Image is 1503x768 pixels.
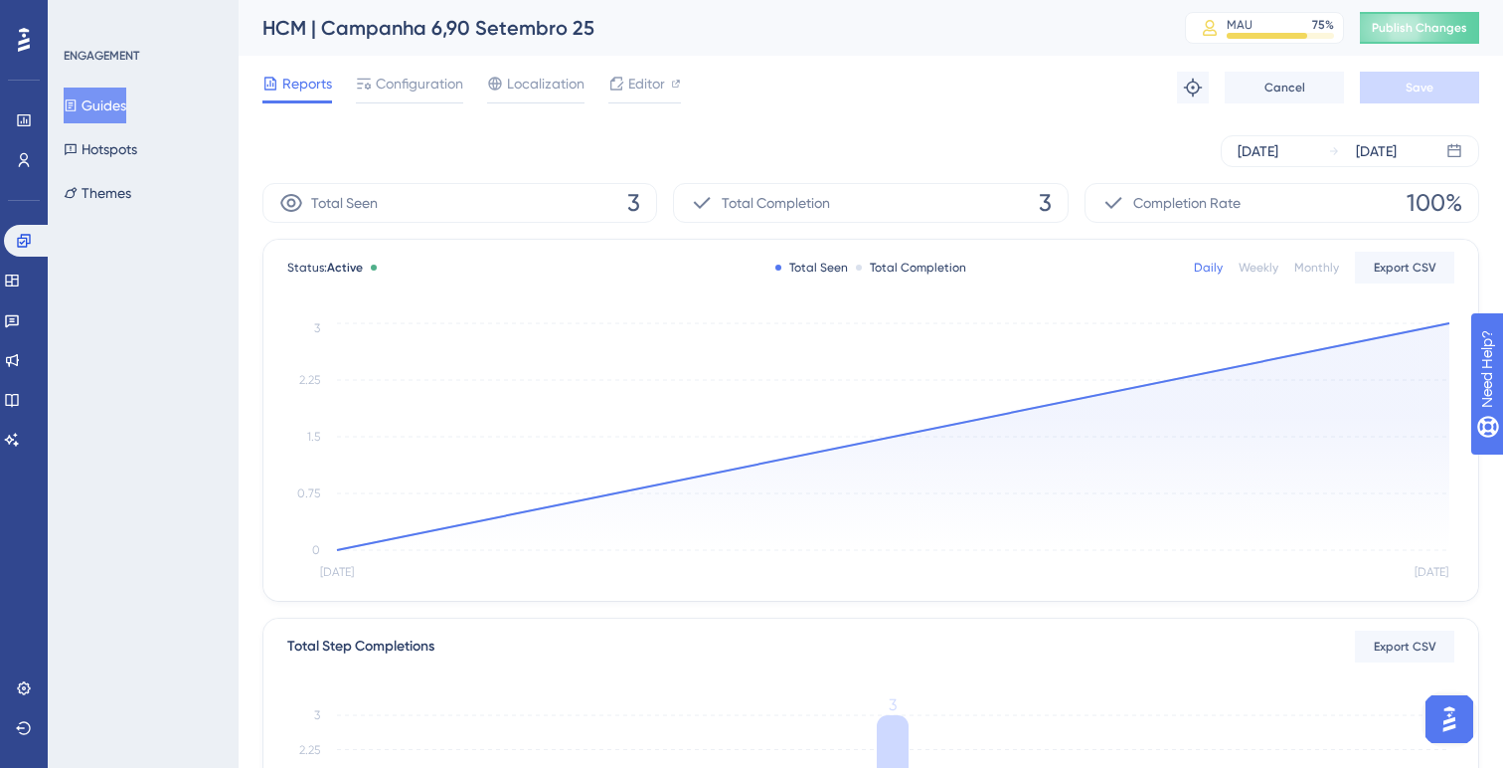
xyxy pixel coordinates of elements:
tspan: 0.75 [297,486,320,500]
button: Cancel [1225,72,1344,103]
button: Save [1360,72,1479,103]
tspan: 2.25 [299,743,320,757]
iframe: UserGuiding AI Assistant Launcher [1419,689,1479,749]
span: 100% [1407,187,1462,219]
div: Total Seen [775,260,848,276]
span: Reports [282,72,332,96]
span: Localization [507,72,584,96]
div: Daily [1194,260,1223,276]
span: Completion Rate [1133,191,1241,215]
span: Need Help? [47,5,124,29]
span: Editor [628,72,665,96]
button: Themes [64,175,131,211]
span: Total Completion [722,191,830,215]
div: 75 % [1312,17,1334,33]
div: [DATE] [1356,139,1397,163]
span: Active [327,261,363,275]
span: Configuration [376,72,463,96]
tspan: 1.5 [307,430,320,444]
span: Export CSV [1374,639,1436,655]
div: HCM | Campanha 6,90 Setembro 25 [262,14,1135,42]
tspan: [DATE] [1415,565,1448,579]
span: Save [1406,80,1433,96]
tspan: 3 [314,708,320,722]
div: Monthly [1294,260,1339,276]
span: 3 [1039,187,1052,219]
div: [DATE] [1238,139,1278,163]
tspan: 3 [314,321,320,335]
tspan: 2.25 [299,373,320,387]
tspan: 3 [889,695,897,714]
span: Total Seen [311,191,378,215]
button: Hotspots [64,131,137,167]
button: Export CSV [1355,631,1454,663]
div: ENGAGEMENT [64,48,139,64]
span: Export CSV [1374,260,1436,276]
button: Publish Changes [1360,12,1479,44]
div: MAU [1227,17,1252,33]
button: Export CSV [1355,252,1454,284]
span: Cancel [1264,80,1305,96]
span: 3 [627,187,640,219]
tspan: 0 [312,543,320,557]
div: Total Completion [856,260,966,276]
div: Weekly [1239,260,1278,276]
span: Publish Changes [1372,20,1467,36]
span: Status: [287,260,363,276]
div: Total Step Completions [287,635,434,659]
button: Guides [64,88,126,123]
tspan: [DATE] [320,565,354,579]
